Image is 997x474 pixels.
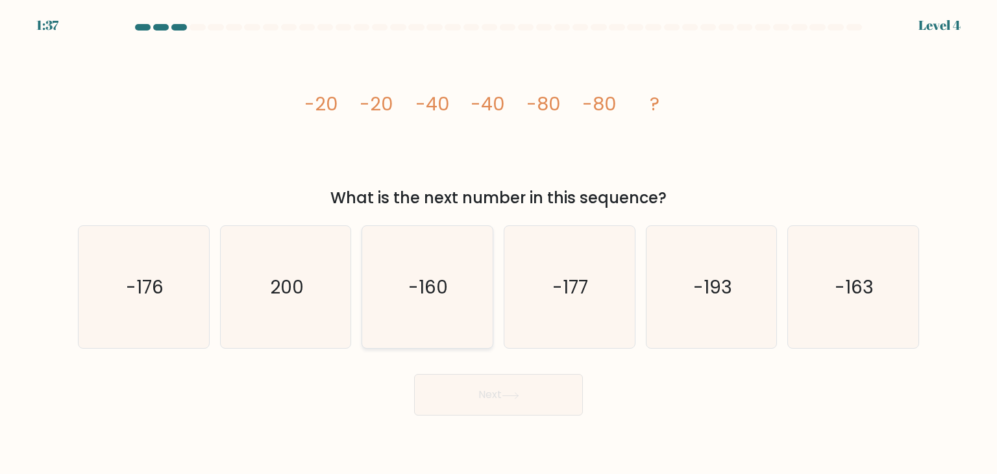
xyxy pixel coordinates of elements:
[270,274,304,300] text: 200
[471,91,504,117] tspan: -40
[414,374,583,416] button: Next
[304,91,338,117] tspan: -20
[36,16,58,35] div: 1:37
[360,91,393,117] tspan: -20
[918,16,961,35] div: Level 4
[693,274,732,300] text: -193
[835,274,874,300] text: -163
[526,91,560,117] tspan: -80
[582,91,616,117] tspan: -80
[650,91,659,117] tspan: ?
[415,91,449,117] tspan: -40
[126,274,164,300] text: -176
[553,274,589,300] text: -177
[86,186,911,210] div: What is the next number in this sequence?
[409,274,449,300] text: -160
